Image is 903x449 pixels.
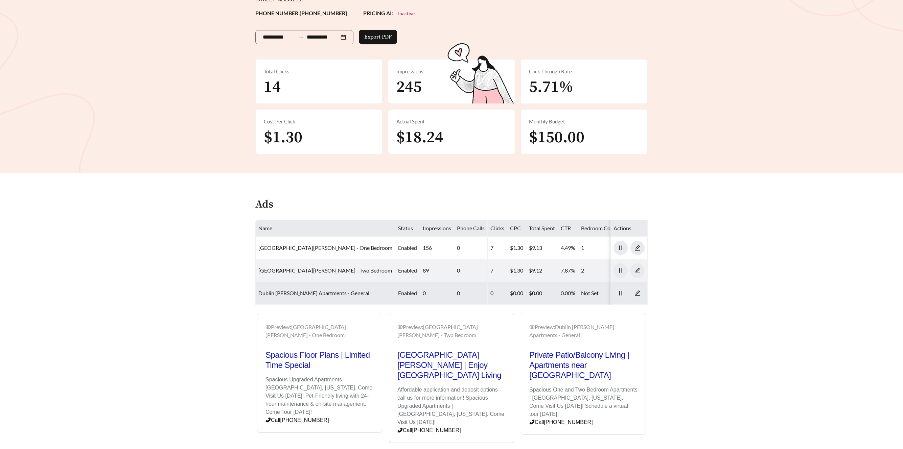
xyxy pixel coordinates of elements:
th: Total Spent [526,220,558,237]
button: edit [630,241,645,255]
td: $0.00 [507,282,526,305]
div: Cost Per Click [264,118,374,125]
th: Impressions [420,220,454,237]
span: eye [265,324,271,330]
td: $9.13 [526,237,558,259]
span: edit [631,245,644,251]
span: $18.24 [396,127,443,148]
span: CTR [561,225,571,231]
span: enabled [398,290,417,296]
td: 2 [578,259,622,282]
a: Dublin [PERSON_NAME] Apartments - General [258,290,369,296]
span: 5.71% [529,77,573,97]
span: pause [614,245,627,251]
span: enabled [398,267,417,274]
div: Impressions [396,68,507,75]
span: 245 [396,77,422,97]
span: CPC [510,225,521,231]
td: 7 [488,259,507,282]
span: phone [265,417,271,423]
div: Monthly Budget [529,118,639,125]
span: eye [397,324,403,330]
button: edit [630,263,645,278]
td: 89 [420,259,454,282]
th: Name [256,220,395,237]
div: Actual Spent [396,118,507,125]
span: edit [631,290,644,296]
h2: [GEOGRAPHIC_DATA][PERSON_NAME] | Enjoy [GEOGRAPHIC_DATA] Living [397,350,506,380]
td: 0 [454,237,488,259]
td: 0 [454,259,488,282]
p: Affordable application and deposit options - call us for more information! Spacious Upgraded Apar... [397,386,506,426]
button: pause [613,286,628,300]
span: 14 [264,77,281,97]
span: pause [614,290,627,296]
span: pause [614,267,627,274]
p: Call [PHONE_NUMBER] [265,416,374,424]
td: 156 [420,237,454,259]
span: phone [397,427,403,433]
td: 0 [488,282,507,305]
td: $0.00 [526,282,558,305]
td: 1 [578,237,622,259]
td: 0 [454,282,488,305]
p: Call [PHONE_NUMBER] [529,418,638,426]
button: pause [613,263,628,278]
h2: Private Patio/Balcony Living | Apartments near [GEOGRAPHIC_DATA] [529,350,638,380]
td: Not Set [578,282,622,305]
a: edit [630,290,645,296]
span: enabled [398,244,417,251]
th: Phone Calls [454,220,488,237]
span: eye [529,324,535,330]
button: pause [613,241,628,255]
span: phone [529,419,535,425]
th: Actions [611,220,648,237]
span: Export PDF [364,33,392,41]
span: edit [631,267,644,274]
span: swap-right [298,34,304,40]
p: Spacious Upgraded Apartments | [GEOGRAPHIC_DATA], [US_STATE]. Come Visit Us [DATE]! Pet-Friendly ... [265,376,374,416]
td: $9.12 [526,259,558,282]
div: Preview: [GEOGRAPHIC_DATA][PERSON_NAME] - One Bedroom [265,323,374,339]
div: Preview: Dublin [PERSON_NAME] Apartments - General [529,323,638,339]
th: Clicks [488,220,507,237]
span: $1.30 [264,127,302,148]
a: [GEOGRAPHIC_DATA][PERSON_NAME] - One Bedroom [258,244,392,251]
td: $1.30 [507,237,526,259]
a: edit [630,267,645,274]
div: Total Clicks [264,68,374,75]
button: Export PDF [359,30,397,44]
h2: Spacious Floor Plans | Limited Time Special [265,350,374,370]
strong: PRICING AI: [363,10,419,16]
span: to [298,34,304,40]
th: Bedroom Count [578,220,622,237]
td: 7 [488,237,507,259]
td: 0.00% [558,282,578,305]
td: $1.30 [507,259,526,282]
div: Preview: [GEOGRAPHIC_DATA][PERSON_NAME] - Two Bedroom [397,323,506,339]
span: $150.00 [529,127,584,148]
h4: Ads [255,199,273,211]
div: Click-Through Rate [529,68,639,75]
a: edit [630,244,645,251]
td: 4.49% [558,237,578,259]
button: edit [630,286,645,300]
a: [GEOGRAPHIC_DATA][PERSON_NAME] - Two Bedroom [258,267,392,274]
td: 7.87% [558,259,578,282]
strong: PHONE NUMBER: [PHONE_NUMBER] [255,10,347,16]
th: Status [395,220,420,237]
span: Inactive [398,10,415,16]
p: Call [PHONE_NUMBER] [397,426,506,434]
p: Spacious One and Two Bedroom Apartments | [GEOGRAPHIC_DATA], [US_STATE]. Come Visit Us [DATE]! Sc... [529,386,638,418]
td: 0 [420,282,454,305]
